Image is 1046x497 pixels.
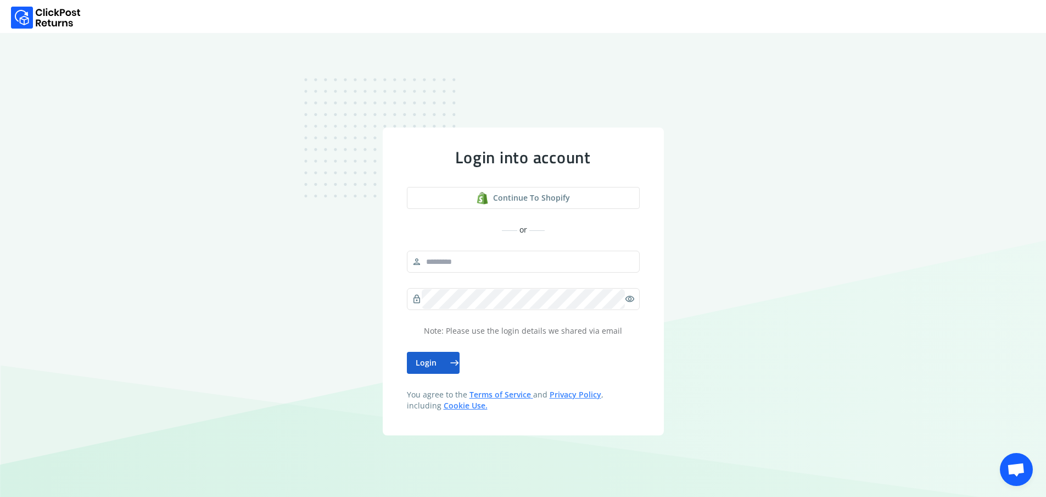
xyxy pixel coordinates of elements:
div: or [407,224,640,235]
p: Note: Please use the login details we shared via email [407,325,640,336]
span: visibility [625,291,635,307]
span: person [412,254,422,269]
span: lock [412,291,422,307]
img: shopify logo [476,192,489,205]
a: Cookie Use. [444,400,488,411]
a: Privacy Policy [550,389,601,400]
button: Login east [407,352,460,374]
span: You agree to the and , including [407,389,640,411]
button: Continue to shopify [407,187,640,209]
a: Open chat [1000,453,1033,486]
span: east [450,355,460,371]
a: Terms of Service [469,389,533,400]
a: shopify logoContinue to shopify [407,187,640,209]
img: Logo [11,7,81,29]
span: Continue to shopify [493,192,570,203]
div: Login into account [407,147,640,167]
